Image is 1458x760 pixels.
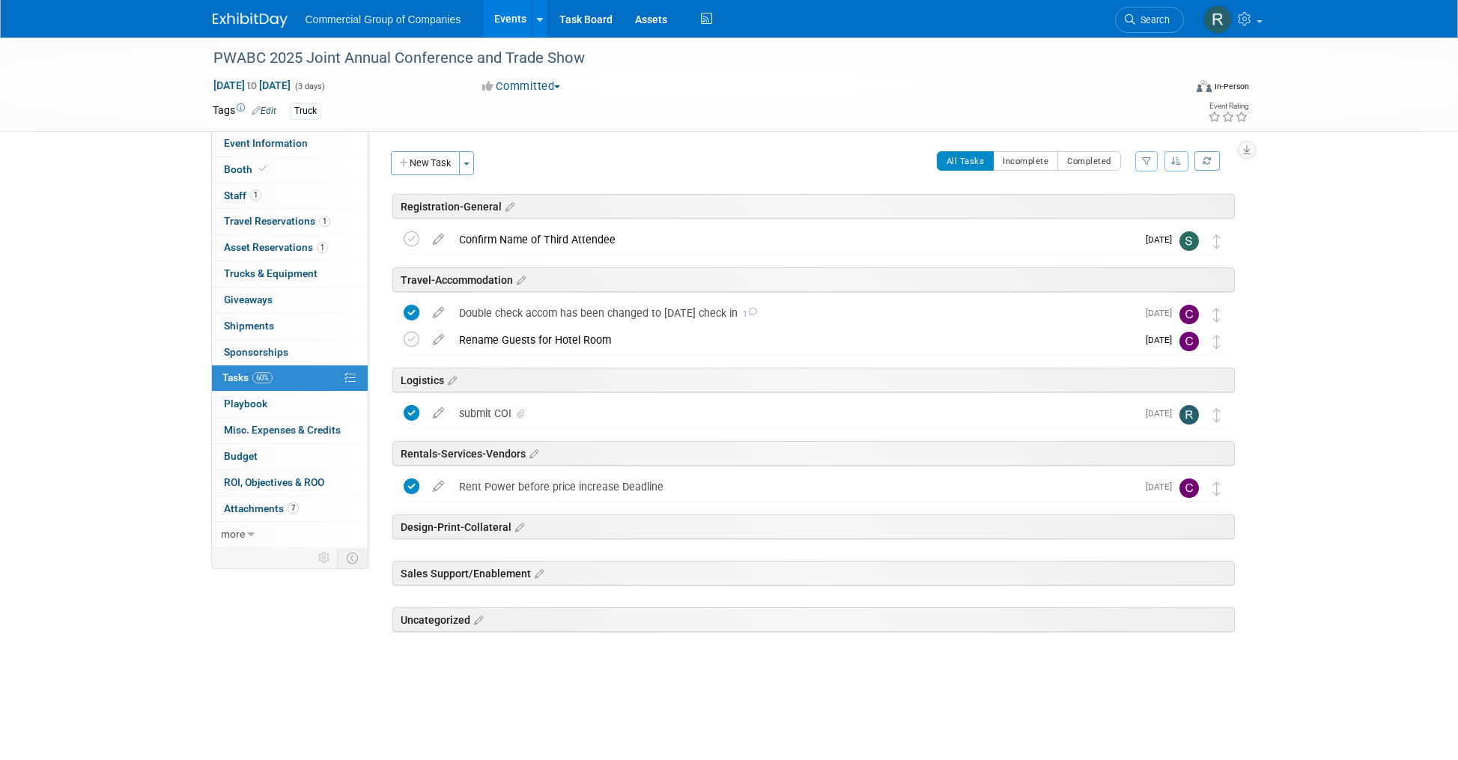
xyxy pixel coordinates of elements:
[993,151,1058,171] button: Incomplete
[212,392,368,417] a: Playbook
[392,267,1235,292] div: Travel-Accommodation
[212,157,368,183] a: Booth
[1208,103,1248,110] div: Event Rating
[513,272,526,287] a: Edit sections
[502,198,514,213] a: Edit sections
[212,209,368,234] a: Travel Reservations1
[452,227,1137,252] div: Confirm Name of Third Attendee
[224,398,267,410] span: Playbook
[392,194,1235,219] div: Registration-General
[1213,335,1221,349] i: Move task
[392,561,1235,586] div: Sales Support/Enablement
[937,151,994,171] button: All Tasks
[319,216,330,227] span: 1
[1135,14,1170,25] span: Search
[1213,234,1221,249] i: Move task
[1146,408,1179,419] span: [DATE]
[212,288,368,313] a: Giveaways
[212,183,368,209] a: Staff1
[224,320,274,332] span: Shipments
[212,365,368,391] a: Tasks60%
[1179,332,1199,351] img: Cole Mattern
[212,444,368,469] a: Budget
[531,565,544,580] a: Edit sections
[212,131,368,156] a: Event Information
[224,215,330,227] span: Travel Reservations
[288,502,299,514] span: 7
[290,103,321,119] div: Truck
[1096,78,1250,100] div: Event Format
[212,261,368,287] a: Trucks & Equipment
[224,241,328,253] span: Asset Reservations
[212,235,368,261] a: Asset Reservations1
[208,45,1161,72] div: PWABC 2025 Joint Annual Conference and Trade Show
[1213,481,1221,496] i: Move task
[391,151,460,175] button: New Task
[526,446,538,460] a: Edit sections
[1213,308,1221,322] i: Move task
[1203,5,1232,34] img: Rod Leland
[213,103,276,120] td: Tags
[252,372,273,383] span: 60%
[392,607,1235,632] div: Uncategorized
[212,314,368,339] a: Shipments
[425,407,452,420] a: edit
[212,418,368,443] a: Misc. Expenses & Credits
[224,267,318,279] span: Trucks & Equipment
[1197,80,1212,92] img: Format-Inperson.png
[1179,478,1199,498] img: Cole Mattern
[1146,308,1179,318] span: [DATE]
[1057,151,1121,171] button: Completed
[224,502,299,514] span: Attachments
[1146,481,1179,492] span: [DATE]
[245,79,259,91] span: to
[392,368,1235,392] div: Logistics
[224,346,288,358] span: Sponsorships
[1146,234,1179,245] span: [DATE]
[213,79,291,92] span: [DATE] [DATE]
[212,496,368,522] a: Attachments7
[1115,7,1184,33] a: Search
[224,163,270,175] span: Booth
[738,309,757,319] span: 1
[259,165,267,173] i: Booth reservation complete
[1213,408,1221,422] i: Move task
[444,372,457,387] a: Edit sections
[425,333,452,347] a: edit
[452,300,1137,326] div: Double check accom has been changed to [DATE] check in
[392,441,1235,466] div: Rentals-Services-Vendors
[1146,335,1179,345] span: [DATE]
[224,424,341,436] span: Misc. Expenses & Credits
[1179,405,1199,425] img: Rod Leland
[224,450,258,462] span: Budget
[224,189,261,201] span: Staff
[224,294,273,305] span: Giveaways
[212,340,368,365] a: Sponsorships
[312,548,338,568] td: Personalize Event Tab Strip
[224,137,308,149] span: Event Information
[511,519,524,534] a: Edit sections
[425,306,452,320] a: edit
[252,106,276,116] a: Edit
[452,327,1137,353] div: Rename Guests for Hotel Room
[250,189,261,201] span: 1
[1179,231,1199,251] img: Suzanne LaFrance
[1214,81,1249,92] div: In-Person
[477,79,566,94] button: Committed
[212,522,368,547] a: more
[337,548,368,568] td: Toggle Event Tabs
[294,82,325,91] span: (3 days)
[452,474,1137,499] div: Rent Power before price increase Deadline
[222,371,273,383] span: Tasks
[317,242,328,253] span: 1
[306,13,461,25] span: Commercial Group of Companies
[425,233,452,246] a: edit
[425,480,452,493] a: edit
[221,528,245,540] span: more
[470,612,483,627] a: Edit sections
[452,401,1137,426] div: submit COI
[1194,151,1220,171] a: Refresh
[224,476,324,488] span: ROI, Objectives & ROO
[213,13,288,28] img: ExhibitDay
[212,470,368,496] a: ROI, Objectives & ROO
